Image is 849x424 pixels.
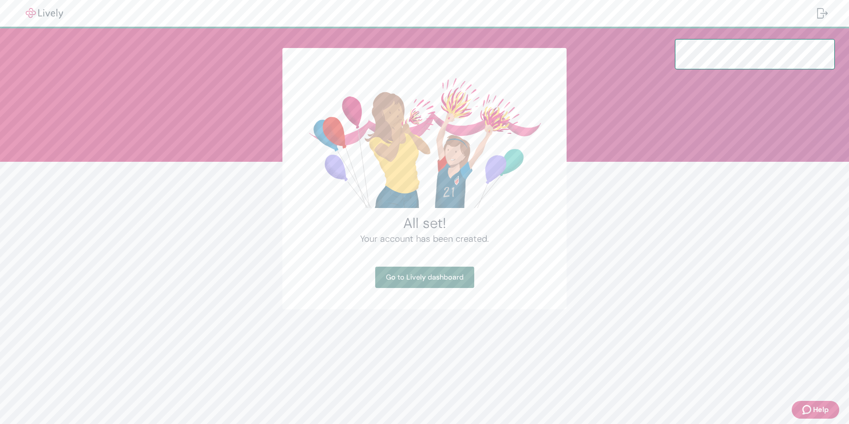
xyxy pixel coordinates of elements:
[304,232,545,245] h4: Your account has been created.
[810,3,835,24] button: Log out
[802,404,813,415] svg: Zendesk support icon
[375,267,474,288] a: Go to Lively dashboard
[792,401,839,419] button: Zendesk support iconHelp
[304,214,545,232] h2: All set!
[813,404,829,415] span: Help
[20,8,69,19] img: Lively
